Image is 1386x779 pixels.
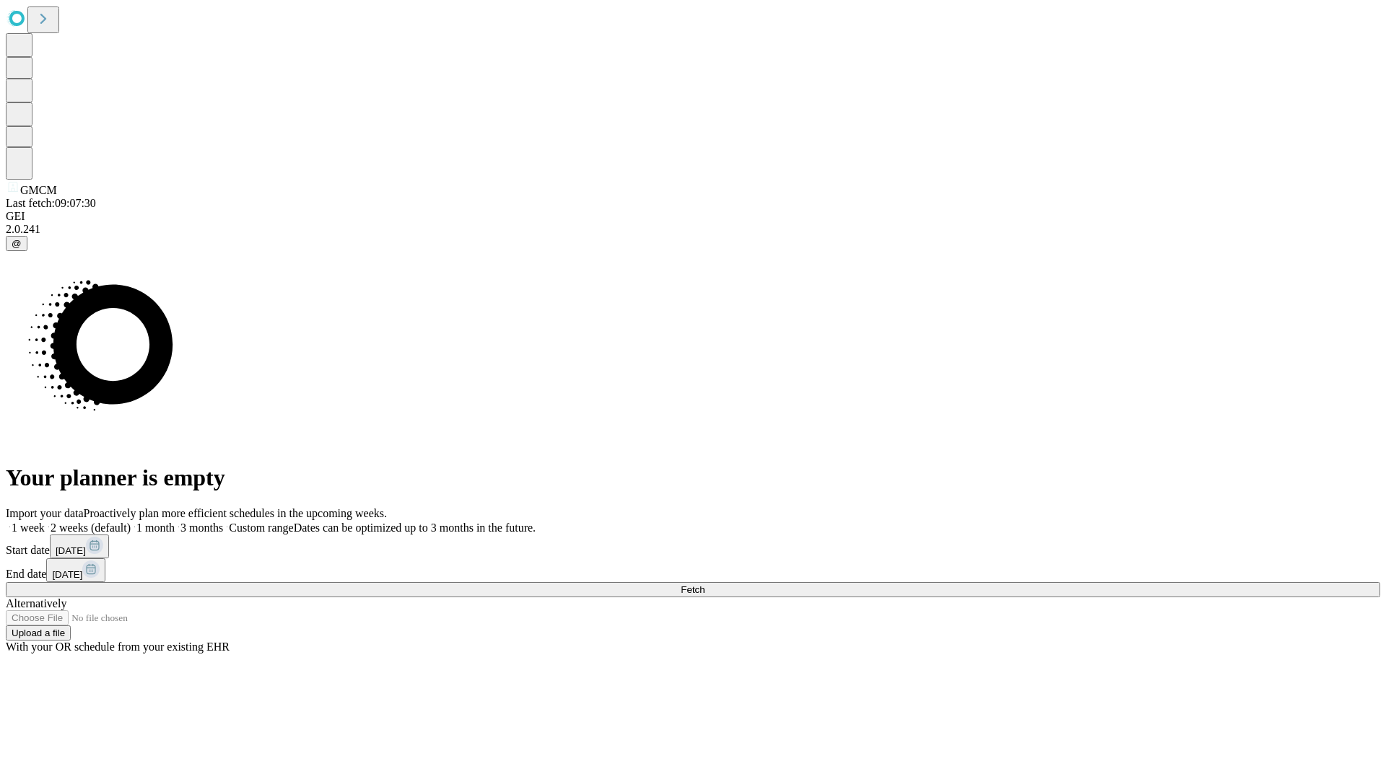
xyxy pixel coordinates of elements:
[6,197,96,209] span: Last fetch: 09:07:30
[6,558,1380,582] div: End date
[6,641,230,653] span: With your OR schedule from your existing EHR
[6,625,71,641] button: Upload a file
[6,465,1380,491] h1: Your planner is empty
[50,534,109,558] button: [DATE]
[136,521,175,534] span: 1 month
[12,238,22,249] span: @
[6,582,1380,597] button: Fetch
[180,521,223,534] span: 3 months
[6,223,1380,236] div: 2.0.241
[229,521,293,534] span: Custom range
[6,534,1380,558] div: Start date
[56,545,86,556] span: [DATE]
[51,521,131,534] span: 2 weeks (default)
[6,210,1380,223] div: GEI
[20,184,57,196] span: GMCM
[12,521,45,534] span: 1 week
[6,236,27,251] button: @
[52,569,82,580] span: [DATE]
[46,558,105,582] button: [DATE]
[84,507,387,519] span: Proactively plan more efficient schedules in the upcoming weeks.
[681,584,705,595] span: Fetch
[6,507,84,519] span: Import your data
[6,597,66,609] span: Alternatively
[294,521,536,534] span: Dates can be optimized up to 3 months in the future.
